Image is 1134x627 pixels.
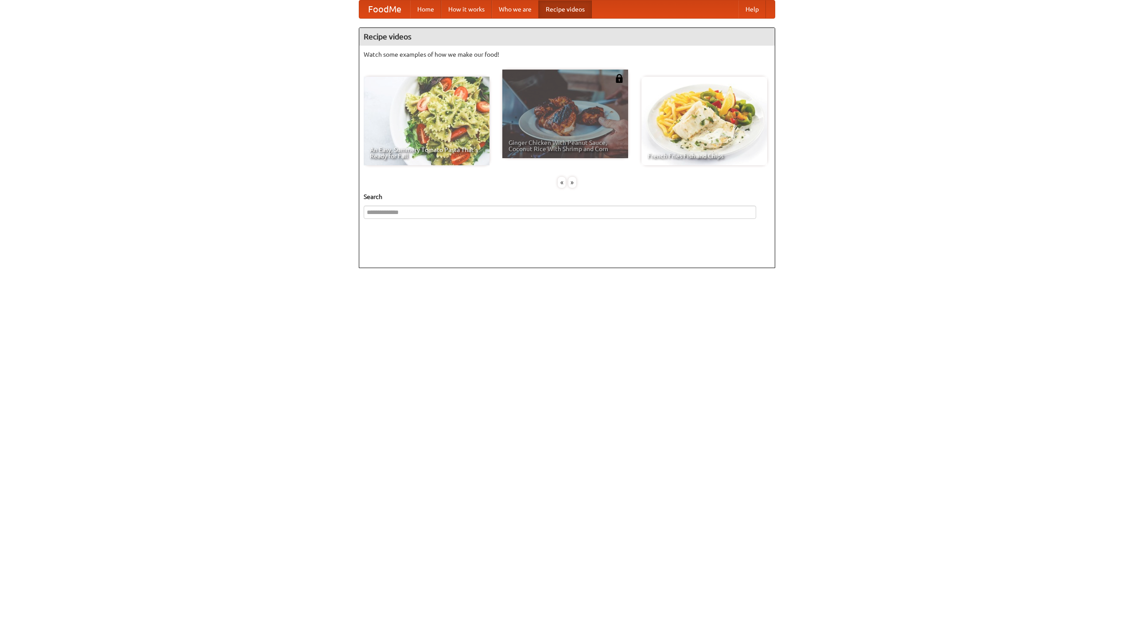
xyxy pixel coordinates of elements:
[364,192,770,201] h5: Search
[648,153,761,159] span: French Fries Fish and Chips
[539,0,592,18] a: Recipe videos
[641,77,767,165] a: French Fries Fish and Chips
[410,0,441,18] a: Home
[359,0,410,18] a: FoodMe
[568,177,576,188] div: »
[615,74,624,83] img: 483408.png
[492,0,539,18] a: Who we are
[738,0,766,18] a: Help
[558,177,566,188] div: «
[370,147,483,159] span: An Easy, Summery Tomato Pasta That's Ready for Fall
[364,77,489,165] a: An Easy, Summery Tomato Pasta That's Ready for Fall
[359,28,775,46] h4: Recipe videos
[441,0,492,18] a: How it works
[364,50,770,59] p: Watch some examples of how we make our food!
